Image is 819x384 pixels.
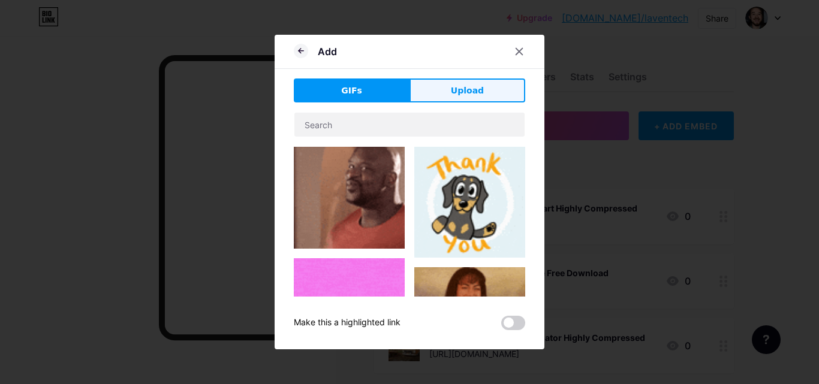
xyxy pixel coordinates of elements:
div: Add [318,44,337,59]
img: Gihpy [294,147,405,249]
span: GIFs [341,84,362,97]
span: Upload [451,84,484,97]
img: Gihpy [414,147,525,258]
button: Upload [409,78,525,102]
img: Gihpy [414,267,525,336]
button: GIFs [294,78,409,102]
div: Make this a highlighted link [294,316,401,330]
img: Gihpy [294,258,405,367]
input: Search [294,113,525,137]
